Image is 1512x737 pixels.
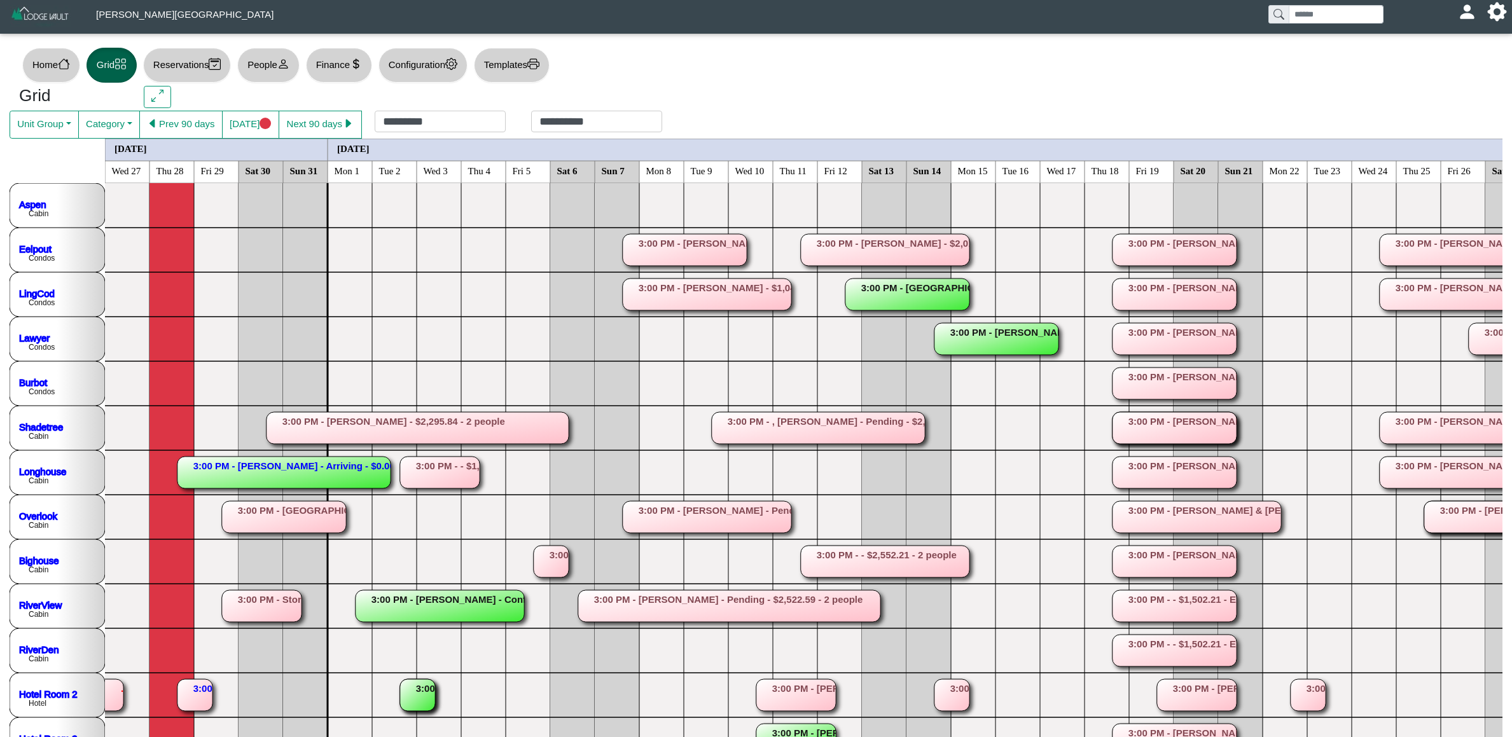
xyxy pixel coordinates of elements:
[335,165,360,176] text: Mon 1
[958,165,988,176] text: Mon 15
[913,165,941,176] text: Sun 14
[474,48,550,83] button: Templatesprinter
[22,48,80,83] button: Homehouse
[19,332,50,343] a: Lawyer
[139,111,223,139] button: caret left fillPrev 90 days
[19,86,125,106] h3: Grid
[350,58,362,70] svg: currency dollar
[735,165,765,176] text: Wed 10
[342,118,354,130] svg: caret right fill
[156,165,184,176] text: Thu 28
[29,565,48,574] text: Cabin
[19,688,78,699] a: Hotel Room 2
[19,599,62,610] a: RiverView
[527,58,539,70] svg: printer
[1448,165,1471,176] text: Fri 26
[19,510,58,521] a: Overlook
[19,644,59,654] a: RiverDen
[19,287,55,298] a: LingCod
[1462,7,1472,17] svg: person fill
[19,421,63,432] a: Shadetree
[19,554,59,565] a: Bighouse
[557,165,578,176] text: Sat 6
[19,198,46,209] a: Aspen
[29,699,46,708] text: Hotel
[58,58,70,70] svg: house
[112,165,141,176] text: Wed 27
[279,111,362,139] button: Next 90 dayscaret right fill
[824,165,847,176] text: Fri 12
[1092,165,1119,176] text: Thu 18
[1225,165,1253,176] text: Sun 21
[19,465,66,476] a: Longhouse
[531,111,662,132] input: Check out
[29,209,48,218] text: Cabin
[424,165,448,176] text: Wed 3
[201,165,224,176] text: Fri 29
[209,58,221,70] svg: calendar2 check
[29,254,55,263] text: Condos
[143,48,231,83] button: Reservationscalendar2 check
[29,432,48,441] text: Cabin
[869,165,894,176] text: Sat 13
[29,654,48,663] text: Cabin
[29,610,48,619] text: Cabin
[1403,165,1431,176] text: Thu 25
[1359,165,1388,176] text: Wed 24
[29,521,48,530] text: Cabin
[144,86,171,109] button: arrows angle expand
[290,165,318,176] text: Sun 31
[1314,165,1341,176] text: Tue 23
[151,90,163,102] svg: arrows angle expand
[260,118,272,130] svg: circle fill
[19,376,48,387] a: Burbot
[78,111,140,139] button: Category
[646,165,672,176] text: Mon 8
[445,58,457,70] svg: gear
[1136,165,1159,176] text: Fri 19
[375,111,506,132] input: Check in
[246,165,271,176] text: Sat 30
[468,165,491,176] text: Thu 4
[691,165,712,176] text: Tue 9
[306,48,372,83] button: Financecurrency dollar
[1270,165,1300,176] text: Mon 22
[337,143,370,153] text: [DATE]
[513,165,531,176] text: Fri 5
[114,58,127,70] svg: grid
[1181,165,1206,176] text: Sat 20
[147,118,159,130] svg: caret left fill
[1273,9,1284,19] svg: search
[602,165,625,176] text: Sun 7
[29,387,55,396] text: Condos
[1492,7,1502,17] svg: gear fill
[222,111,279,139] button: [DATE]circle fill
[114,143,147,153] text: [DATE]
[780,165,807,176] text: Thu 11
[277,58,289,70] svg: person
[1002,165,1029,176] text: Tue 16
[19,243,52,254] a: Eelpout
[29,298,55,307] text: Condos
[10,111,79,139] button: Unit Group
[379,165,401,176] text: Tue 2
[29,476,48,485] text: Cabin
[1047,165,1076,176] text: Wed 17
[10,5,71,27] img: Z
[378,48,468,83] button: Configurationgear
[237,48,299,83] button: Peopleperson
[29,343,55,352] text: Condos
[87,48,137,83] button: Gridgrid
